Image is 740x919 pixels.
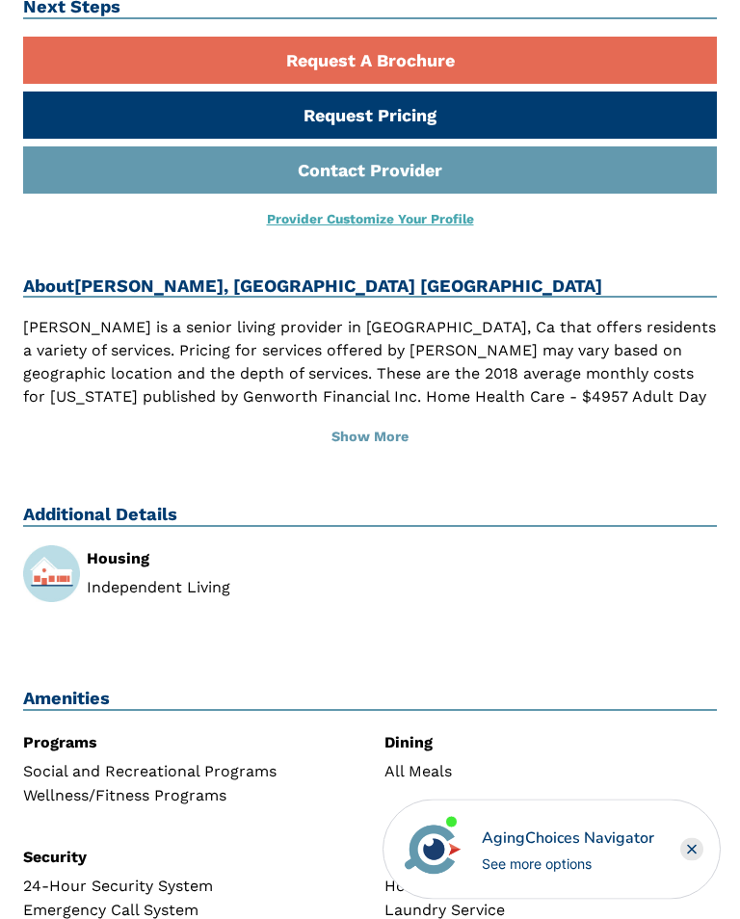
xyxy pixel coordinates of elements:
div: Emergency Call System [23,904,356,919]
a: Request A Brochure [23,38,717,85]
a: Contact Provider [23,147,717,195]
div: AgingChoices Navigator [482,827,654,850]
div: Housekeeping Service [384,880,717,895]
div: Laundry Service [384,904,717,919]
div: Security [23,851,356,866]
h2: About [PERSON_NAME], [GEOGRAPHIC_DATA] [GEOGRAPHIC_DATA] [23,276,717,300]
div: See more options [482,853,654,874]
button: Show More [23,417,717,459]
div: Programs [23,736,356,751]
div: Wellness/Fitness Programs [23,789,356,804]
div: Housing [87,552,356,567]
div: Social and Recreational Programs [23,765,356,780]
p: [PERSON_NAME] is a senior living provider in [GEOGRAPHIC_DATA], Ca that offers residents a variet... [23,317,717,456]
img: avatar [400,817,465,882]
li: Independent Living [87,581,356,596]
div: 24-Hour Security System [23,880,356,895]
div: All Meals [384,765,717,780]
div: Dining [384,736,717,751]
a: Request Pricing [23,92,717,140]
h2: Amenities [23,689,717,712]
a: Provider Customize Your Profile [267,212,474,227]
div: Close [680,838,703,861]
h2: Additional Details [23,505,717,528]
